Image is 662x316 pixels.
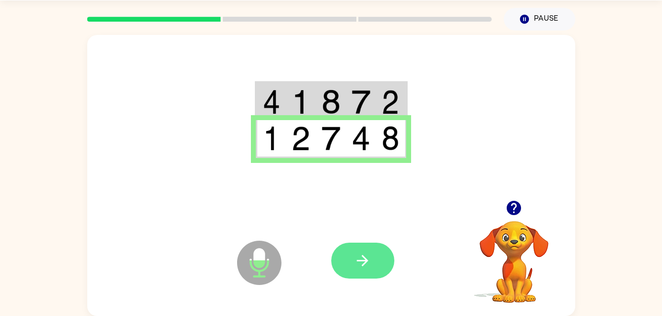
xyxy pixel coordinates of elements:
button: Pause [504,8,575,31]
video: Your browser must support playing .mp4 files to use Literably. Please try using another browser. [465,206,563,304]
img: 1 [263,126,280,151]
img: 4 [263,90,280,114]
img: 8 [321,90,340,114]
img: 2 [382,90,399,114]
img: 8 [382,126,399,151]
img: 7 [351,90,370,114]
img: 2 [291,126,310,151]
img: 1 [291,90,310,114]
img: 4 [351,126,370,151]
img: 7 [321,126,340,151]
